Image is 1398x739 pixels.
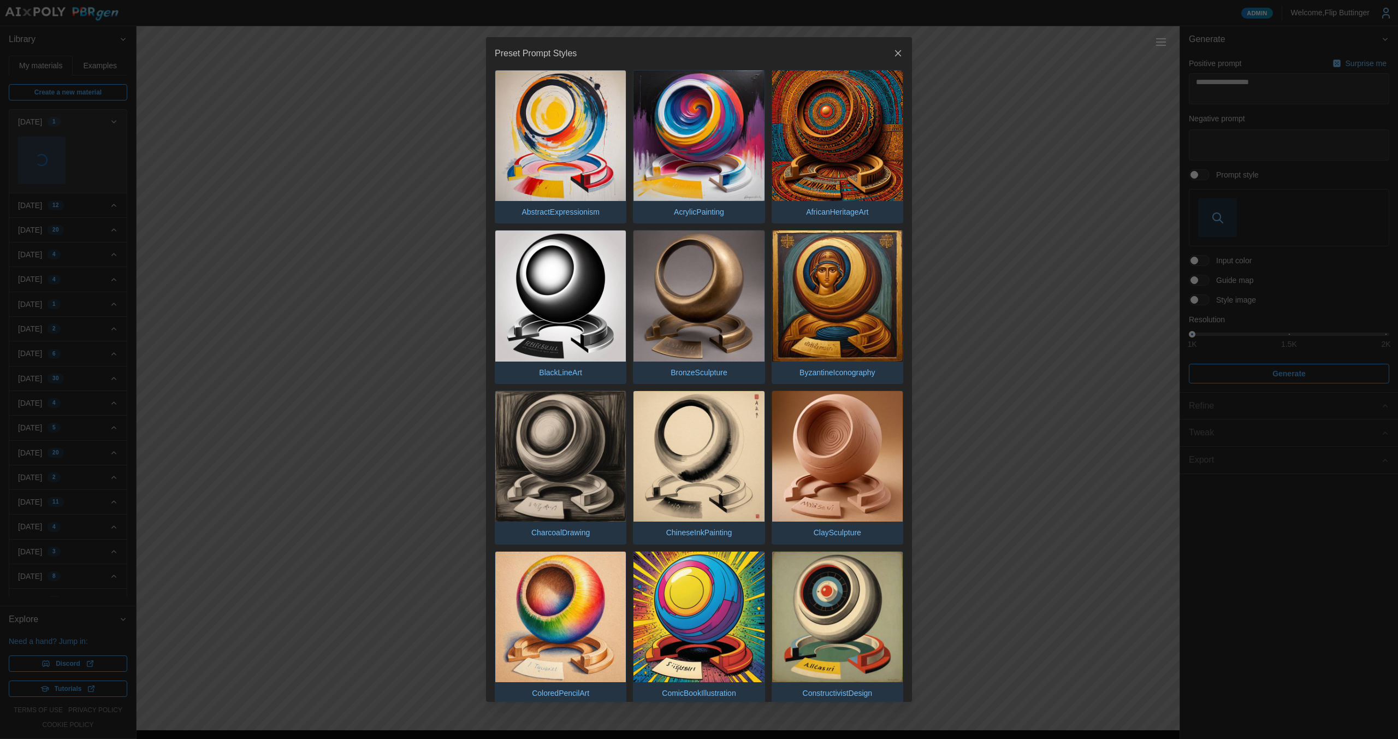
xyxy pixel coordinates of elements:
[633,391,765,545] button: ChineseInkPainting.jpgChineseInkPainting
[772,70,903,224] button: AfricanHeritageArt.jpgAfricanHeritageArt
[772,551,903,705] button: ConstructivistDesign.jpgConstructivistDesign
[668,201,730,223] p: AcrylicPainting
[633,70,765,224] button: AcrylicPainting.jpgAcrylicPainting
[495,70,626,224] button: AbstractExpressionism.jpgAbstractExpressionism
[661,522,738,543] p: ChineseInkPainting
[772,391,903,522] img: ClaySculpture.jpg
[516,201,605,223] p: AbstractExpressionism
[772,230,903,384] button: ByzantineIconography.jpgByzantineIconography
[633,70,764,201] img: AcrylicPainting.jpg
[495,49,577,58] h2: Preset Prompt Styles
[495,551,626,705] button: ColoredPencilArt.jpgColoredPencilArt
[633,552,764,682] img: ComicBookIllustration.jpg
[801,201,874,223] p: AfricanHeritageArt
[526,522,595,543] p: CharcoalDrawing
[772,70,903,201] img: AfricanHeritageArt.jpg
[772,552,903,682] img: ConstructivistDesign.jpg
[665,362,733,383] p: BronzeSculpture
[794,362,881,383] p: ByzantineIconography
[495,391,626,522] img: CharcoalDrawing.jpg
[808,522,867,543] p: ClaySculpture
[495,552,626,682] img: ColoredPencilArt.jpg
[656,682,741,704] p: ComicBookIllustration
[495,230,626,361] img: BlackLineArt.jpg
[797,682,878,704] p: ConstructivistDesign
[495,391,626,545] button: CharcoalDrawing.jpgCharcoalDrawing
[772,230,903,361] img: ByzantineIconography.jpg
[772,391,903,545] button: ClaySculpture.jpgClaySculpture
[534,362,588,383] p: BlackLineArt
[633,551,765,705] button: ComicBookIllustration.jpgComicBookIllustration
[633,391,764,522] img: ChineseInkPainting.jpg
[633,230,764,361] img: BronzeSculpture.jpg
[495,70,626,201] img: AbstractExpressionism.jpg
[495,230,626,384] button: BlackLineArt.jpgBlackLineArt
[633,230,765,384] button: BronzeSculpture.jpgBronzeSculpture
[526,682,595,704] p: ColoredPencilArt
